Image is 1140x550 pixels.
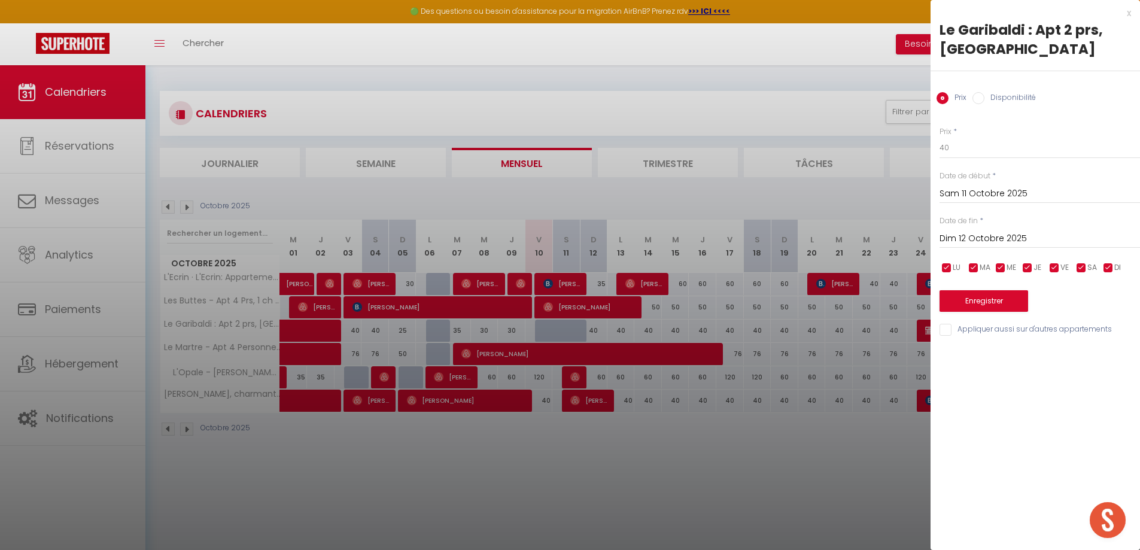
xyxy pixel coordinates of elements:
[1090,502,1126,538] div: Ouvrir le chat
[1033,262,1041,274] span: JE
[940,290,1028,312] button: Enregistrer
[980,262,990,274] span: MA
[953,262,960,274] span: LU
[1087,262,1097,274] span: SA
[940,215,978,227] label: Date de fin
[940,20,1131,59] div: Le Garibaldi : Apt 2 prs, [GEOGRAPHIC_DATA]
[1060,262,1069,274] span: VE
[940,171,990,182] label: Date de début
[949,92,966,105] label: Prix
[940,126,951,138] label: Prix
[984,92,1036,105] label: Disponibilité
[931,6,1131,20] div: x
[1007,262,1016,274] span: ME
[1114,262,1121,274] span: DI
